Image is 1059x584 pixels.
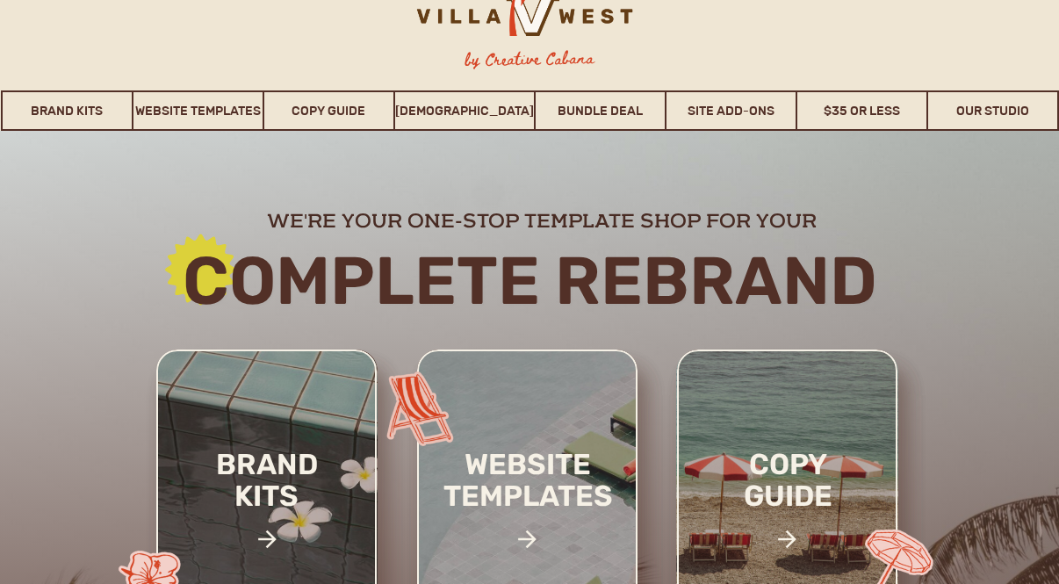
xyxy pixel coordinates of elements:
a: Website Templates [133,90,263,131]
a: copy guide [707,449,869,571]
a: $35 or Less [797,90,926,131]
a: Our Studio [928,90,1057,131]
a: [DEMOGRAPHIC_DATA] [395,90,534,131]
h3: by Creative Cabana [450,47,609,73]
a: website templates [413,449,643,550]
h2: we're your one-stop template shop for your [141,208,941,230]
a: brand kits [192,449,341,571]
a: Site Add-Ons [666,90,796,131]
a: Bundle Deal [536,90,665,131]
h2: Complete rebrand [55,245,1005,316]
a: Brand Kits [3,90,132,131]
a: Copy Guide [264,90,393,131]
